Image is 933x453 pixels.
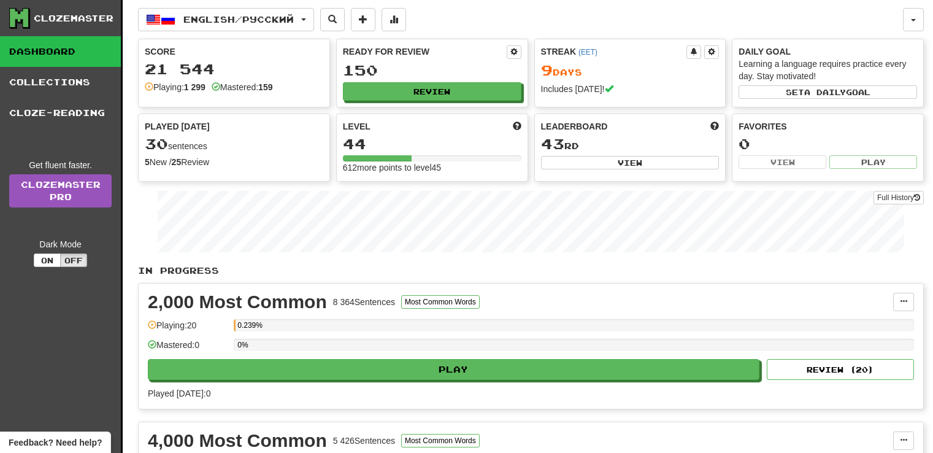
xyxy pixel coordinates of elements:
a: (EET) [578,48,597,56]
button: Most Common Words [401,295,480,309]
div: 2,000 Most Common [148,293,327,311]
div: 0 [739,136,917,152]
div: Day s [541,63,720,79]
button: View [739,155,826,169]
span: Open feedback widget [9,436,102,449]
span: Level [343,120,371,133]
div: New / Review [145,156,323,168]
div: Ready for Review [343,45,507,58]
span: Leaderboard [541,120,608,133]
button: Seta dailygoal [739,85,917,99]
div: 4,000 Most Common [148,432,327,450]
button: Review [343,82,521,101]
div: Playing: 20 [148,319,228,339]
span: Played [DATE]: 0 [148,389,210,398]
button: English/Русский [138,8,314,31]
strong: 1 299 [184,82,205,92]
div: Clozemaster [34,12,113,25]
button: Full History [873,191,924,204]
div: Includes [DATE]! [541,83,720,95]
div: 612 more points to level 45 [343,161,521,174]
strong: 5 [145,157,150,167]
button: Off [60,254,87,267]
button: On [34,254,61,267]
div: Daily Goal [739,45,917,58]
div: 150 [343,63,521,78]
div: Playing: [145,81,205,93]
span: 30 [145,135,168,152]
span: a daily [804,88,846,96]
div: Score [145,45,323,58]
div: 21 544 [145,61,323,77]
div: Mastered: 0 [148,339,228,359]
div: Mastered: [212,81,273,93]
span: English / Русский [183,14,294,25]
div: Favorites [739,120,917,133]
button: Play [148,359,759,380]
button: Add sentence to collection [351,8,375,31]
span: This week in points, UTC [710,120,719,133]
button: Review (20) [767,359,914,380]
div: Streak [541,45,687,58]
div: 44 [343,136,521,152]
strong: 159 [258,82,272,92]
div: Learning a language requires practice every day. Stay motivated! [739,58,917,82]
div: 5 426 Sentences [333,435,395,447]
div: Get fluent faster. [9,159,112,171]
button: More stats [382,8,406,31]
div: Dark Mode [9,238,112,250]
span: 43 [541,135,564,152]
button: Play [829,155,917,169]
button: View [541,156,720,169]
div: sentences [145,136,323,152]
button: Search sentences [320,8,345,31]
span: Played [DATE] [145,120,210,133]
button: Most Common Words [401,434,480,447]
span: 9 [541,61,553,79]
div: 8 364 Sentences [333,296,395,308]
p: In Progress [138,265,924,277]
strong: 25 [172,157,182,167]
div: rd [541,136,720,152]
a: ClozemasterPro [9,174,112,207]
